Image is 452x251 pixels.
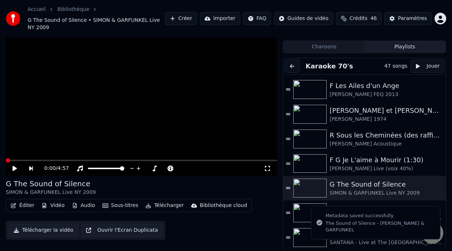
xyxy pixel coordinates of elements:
button: FAQ [243,12,271,25]
a: Bibliothèque [57,6,89,13]
a: Accueil [28,6,46,13]
span: 46 [370,15,377,22]
span: Crédits [350,15,367,22]
span: 0:00 [44,165,56,172]
div: G The Sound of Silence [330,179,443,190]
div: F G Je L'aime à Mourir (1:30) [330,155,443,165]
div: Bibliothèque cloud [200,202,247,209]
button: Vidéo [39,200,67,211]
div: 47 songs [384,63,407,70]
div: SANTANA - Live at The [GEOGRAPHIC_DATA] 2016 [330,239,443,246]
div: [PERSON_NAME] 1974 [330,116,443,123]
div: F Les Ailes d'un Ange [330,81,443,91]
button: Paramètres [384,12,432,25]
button: Télécharger [142,200,186,211]
button: Importer [200,12,240,25]
div: [PERSON_NAME] et [PERSON_NAME] [330,105,443,116]
nav: breadcrumb [28,6,165,31]
button: Guides de vidéo [274,12,333,25]
span: G The Sound of Silence • SIMON & GARFUNKEL Live NY 2009 [28,17,165,31]
div: [PERSON_NAME] Acoustique [330,140,443,148]
button: Playlists [364,41,445,52]
div: / [44,165,62,172]
button: Créer [165,12,197,25]
button: Éditer [8,200,37,211]
button: Karaoke 70's [303,61,356,71]
div: SIMON & GARFUNKEL Live NY 2009 [330,190,443,197]
button: Audio [69,200,98,211]
div: G The Sound of Silence [6,179,96,189]
div: [PERSON_NAME] Live (voix 40%) [330,165,443,172]
div: R Sous les Cheminées (des raffineries de [GEOGRAPHIC_DATA] où il a grandi) [330,130,443,140]
div: Metadata saved successfully [326,212,434,219]
img: youka [6,11,20,26]
button: Jouer [410,60,444,73]
button: Sous-titres [100,200,141,211]
button: Crédits46 [336,12,382,25]
button: Ouvrir l'Ecran Duplicata [81,224,163,237]
button: Télécharger la vidéo [9,224,78,237]
div: [PERSON_NAME] FEQ 2013 [330,91,443,98]
div: Paramètres [398,15,427,22]
div: The Sound of Silence - [PERSON_NAME] & GARFUNKEL [326,220,434,233]
button: Chansons [284,41,364,52]
div: SIMON & GARFUNKEL Live NY 2009 [6,189,96,196]
span: 4:57 [57,165,69,172]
